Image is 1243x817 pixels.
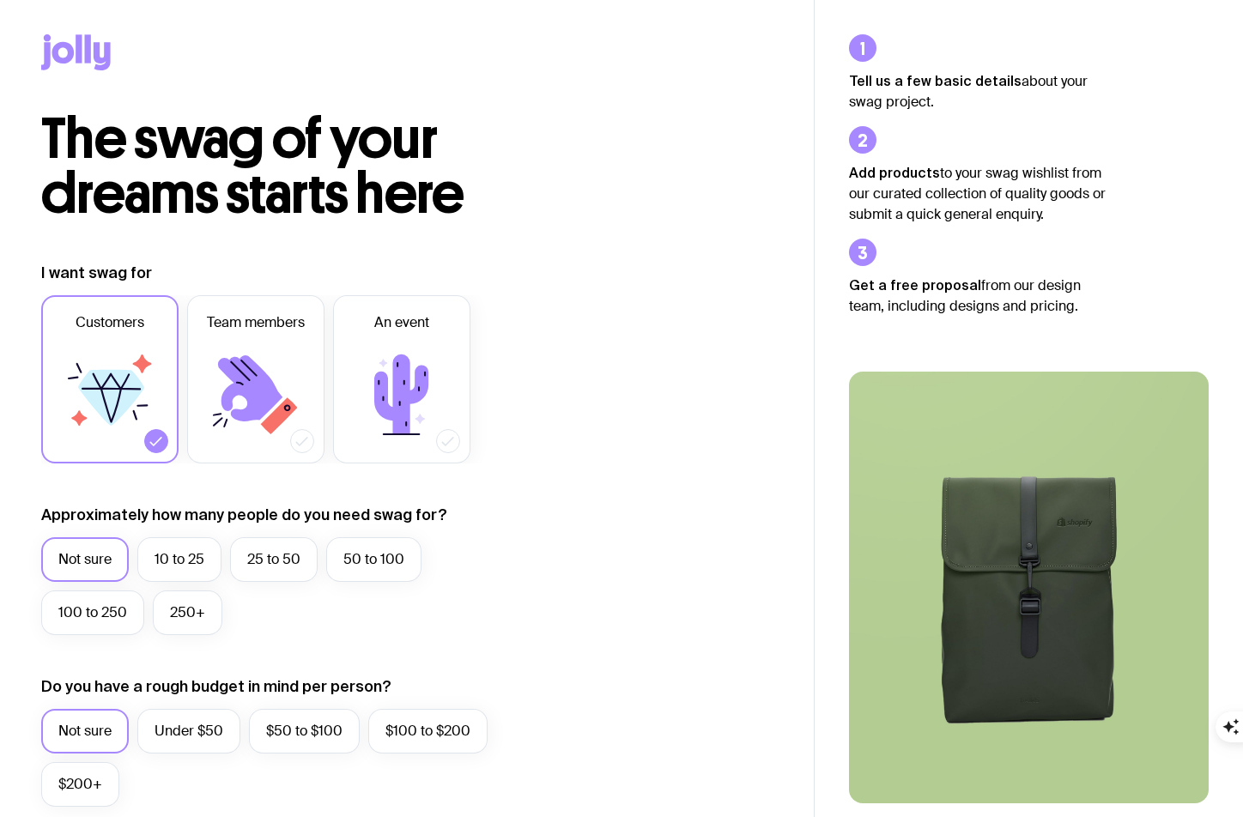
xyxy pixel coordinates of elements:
[137,537,221,582] label: 10 to 25
[41,263,152,283] label: I want swag for
[41,505,447,525] label: Approximately how many people do you need swag for?
[76,312,144,333] span: Customers
[41,762,119,807] label: $200+
[41,105,464,227] span: The swag of your dreams starts here
[849,70,1107,112] p: about your swag project.
[153,590,222,635] label: 250+
[374,312,429,333] span: An event
[849,162,1107,225] p: to your swag wishlist from our curated collection of quality goods or submit a quick general enqu...
[849,275,1107,317] p: from our design team, including designs and pricing.
[368,709,488,753] label: $100 to $200
[137,709,240,753] label: Under $50
[207,312,305,333] span: Team members
[41,676,391,697] label: Do you have a rough budget in mind per person?
[41,709,129,753] label: Not sure
[849,165,940,180] strong: Add products
[41,590,144,635] label: 100 to 250
[41,537,129,582] label: Not sure
[326,537,421,582] label: 50 to 100
[849,277,981,293] strong: Get a free proposal
[849,73,1022,88] strong: Tell us a few basic details
[230,537,318,582] label: 25 to 50
[249,709,360,753] label: $50 to $100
